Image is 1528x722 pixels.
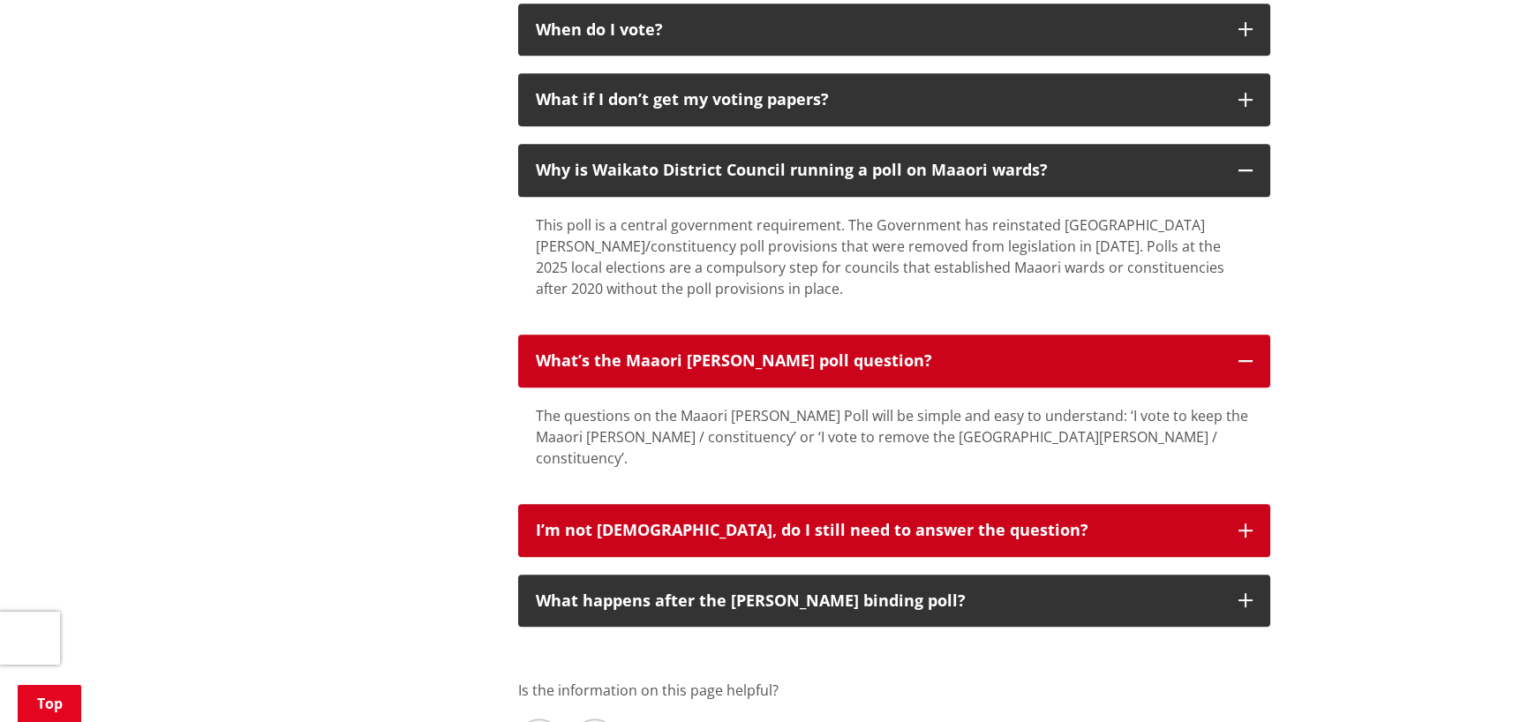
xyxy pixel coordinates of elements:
[518,504,1270,557] button: I’m not [DEMOGRAPHIC_DATA], do I still need to answer the question?
[518,144,1270,197] button: Why is Waikato District Council running a poll on Maaori wards?
[518,73,1270,126] button: What if I don’t get my voting papers?
[536,214,1253,299] div: This poll is a central government requirement. The Government has reinstated [GEOGRAPHIC_DATA][PE...
[536,162,1221,179] div: Why is Waikato District Council running a poll on Maaori wards?
[18,685,81,722] a: Top
[1447,648,1510,711] iframe: Messenger Launcher
[536,91,1221,109] div: What if I don’t get my voting papers?
[518,4,1270,56] button: When do I vote?
[518,335,1270,387] button: What’s the Maaori [PERSON_NAME] poll question?
[518,680,1270,701] p: Is the information on this page helpful?
[518,575,1270,628] button: What happens after the [PERSON_NAME] binding poll?
[536,21,1221,39] div: When do I vote?
[536,352,1221,370] div: What’s the Maaori [PERSON_NAME] poll question?
[536,592,1221,610] div: What happens after the [PERSON_NAME] binding poll?
[536,405,1253,469] div: The questions on the Maaori [PERSON_NAME] Poll will be simple and easy to understand: ‘I vote to ...
[536,522,1221,539] div: I’m not [DEMOGRAPHIC_DATA], do I still need to answer the question?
